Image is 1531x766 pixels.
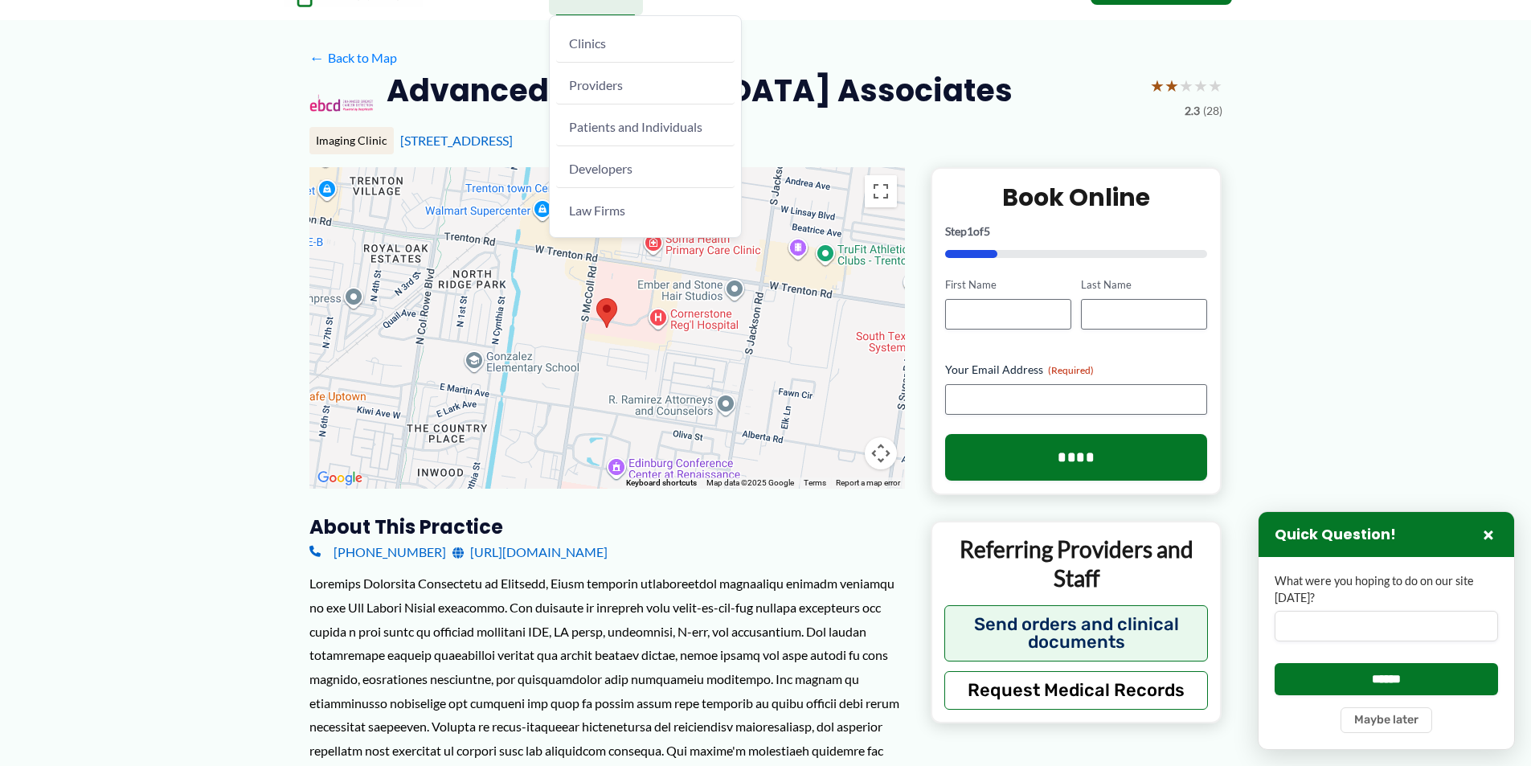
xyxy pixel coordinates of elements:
[1193,71,1208,100] span: ★
[556,24,735,63] a: Clinics
[1479,525,1498,544] button: Close
[556,191,735,229] a: Law Firms
[1208,71,1222,100] span: ★
[944,535,1209,593] p: Referring Providers and Staff
[569,119,702,134] span: Patients and Individuals
[400,133,513,148] a: [STREET_ADDRESS]
[309,540,446,564] a: [PHONE_NUMBER]
[309,514,905,539] h3: About this practice
[569,161,632,176] span: Developers
[309,127,394,154] div: Imaging Clinic
[967,224,973,238] span: 1
[1185,100,1200,121] span: 2.3
[569,77,623,92] span: Providers
[945,182,1208,213] h2: Book Online
[945,362,1208,378] label: Your Email Address
[945,277,1071,293] label: First Name
[569,35,606,51] span: Clinics
[626,477,697,489] button: Keyboard shortcuts
[804,478,826,487] a: Terms (opens in new tab)
[836,478,900,487] a: Report a map error
[556,108,735,146] a: Patients and Individuals
[984,224,990,238] span: 5
[313,468,366,489] img: Google
[1275,526,1396,544] h3: Quick Question!
[309,50,325,65] span: ←
[387,71,1013,110] h2: Advanced [MEDICAL_DATA] Associates
[865,437,897,469] button: Map camera controls
[309,46,397,70] a: ←Back to Map
[1179,71,1193,100] span: ★
[1048,364,1094,376] span: (Required)
[1081,277,1207,293] label: Last Name
[706,478,794,487] span: Map data ©2025 Google
[569,203,625,218] span: Law Firms
[945,226,1208,237] p: Step of
[1150,71,1165,100] span: ★
[556,150,735,188] a: Developers
[1275,573,1498,606] label: What were you hoping to do on our site [DATE]?
[1341,707,1432,733] button: Maybe later
[944,671,1209,710] button: Request Medical Records
[865,175,897,207] button: Toggle fullscreen view
[313,468,366,489] a: Open this area in Google Maps (opens a new window)
[1203,100,1222,121] span: (28)
[1165,71,1179,100] span: ★
[944,605,1209,662] button: Send orders and clinical documents
[452,540,608,564] a: [URL][DOMAIN_NAME]
[556,66,735,104] a: Providers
